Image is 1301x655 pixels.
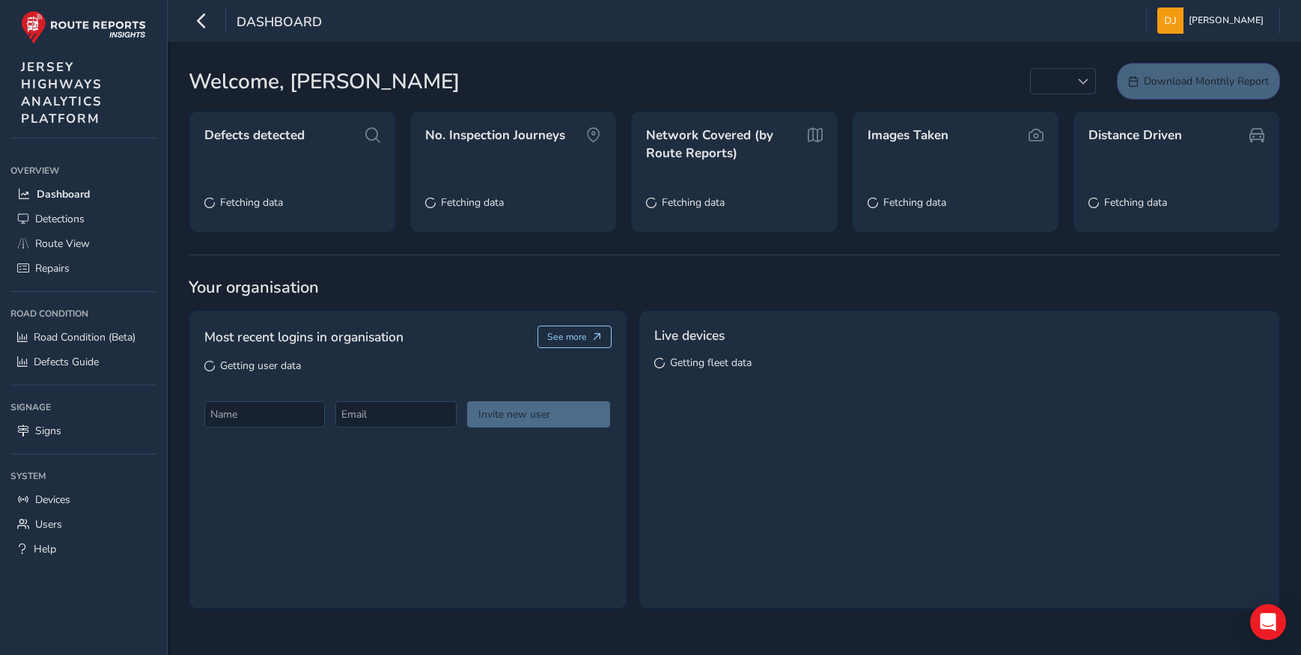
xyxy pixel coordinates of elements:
[35,517,62,531] span: Users
[204,401,325,427] input: Name
[547,331,587,343] span: See more
[883,195,946,210] span: Fetching data
[1157,7,1269,34] button: [PERSON_NAME]
[10,537,156,561] a: Help
[10,396,156,418] div: Signage
[441,195,504,210] span: Fetching data
[10,350,156,374] a: Defects Guide
[1104,195,1167,210] span: Fetching data
[10,487,156,512] a: Devices
[868,127,948,144] span: Images Taken
[237,13,322,34] span: Dashboard
[1088,127,1182,144] span: Distance Driven
[537,326,612,348] button: See more
[37,187,90,201] span: Dashboard
[1157,7,1183,34] img: diamond-layout
[10,512,156,537] a: Users
[10,302,156,325] div: Road Condition
[10,182,156,207] a: Dashboard
[35,424,61,438] span: Signs
[654,326,725,345] span: Live devices
[220,195,283,210] span: Fetching data
[10,325,156,350] a: Road Condition (Beta)
[10,418,156,443] a: Signs
[34,330,135,344] span: Road Condition (Beta)
[10,159,156,182] div: Overview
[34,355,99,369] span: Defects Guide
[189,276,1280,299] span: Your organisation
[34,542,56,556] span: Help
[220,359,301,373] span: Getting user data
[1189,7,1264,34] span: [PERSON_NAME]
[204,327,403,347] span: Most recent logins in organisation
[10,465,156,487] div: System
[21,58,103,127] span: JERSEY HIGHWAYS ANALYTICS PLATFORM
[1250,604,1286,640] div: Open Intercom Messenger
[204,127,305,144] span: Defects detected
[670,356,752,370] span: Getting fleet data
[646,127,805,162] span: Network Covered (by Route Reports)
[10,207,156,231] a: Detections
[35,212,85,226] span: Detections
[662,195,725,210] span: Fetching data
[10,231,156,256] a: Route View
[189,66,460,97] span: Welcome, [PERSON_NAME]
[35,493,70,507] span: Devices
[425,127,565,144] span: No. Inspection Journeys
[335,401,456,427] input: Email
[10,256,156,281] a: Repairs
[35,237,90,251] span: Route View
[35,261,70,275] span: Repairs
[21,10,146,44] img: rr logo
